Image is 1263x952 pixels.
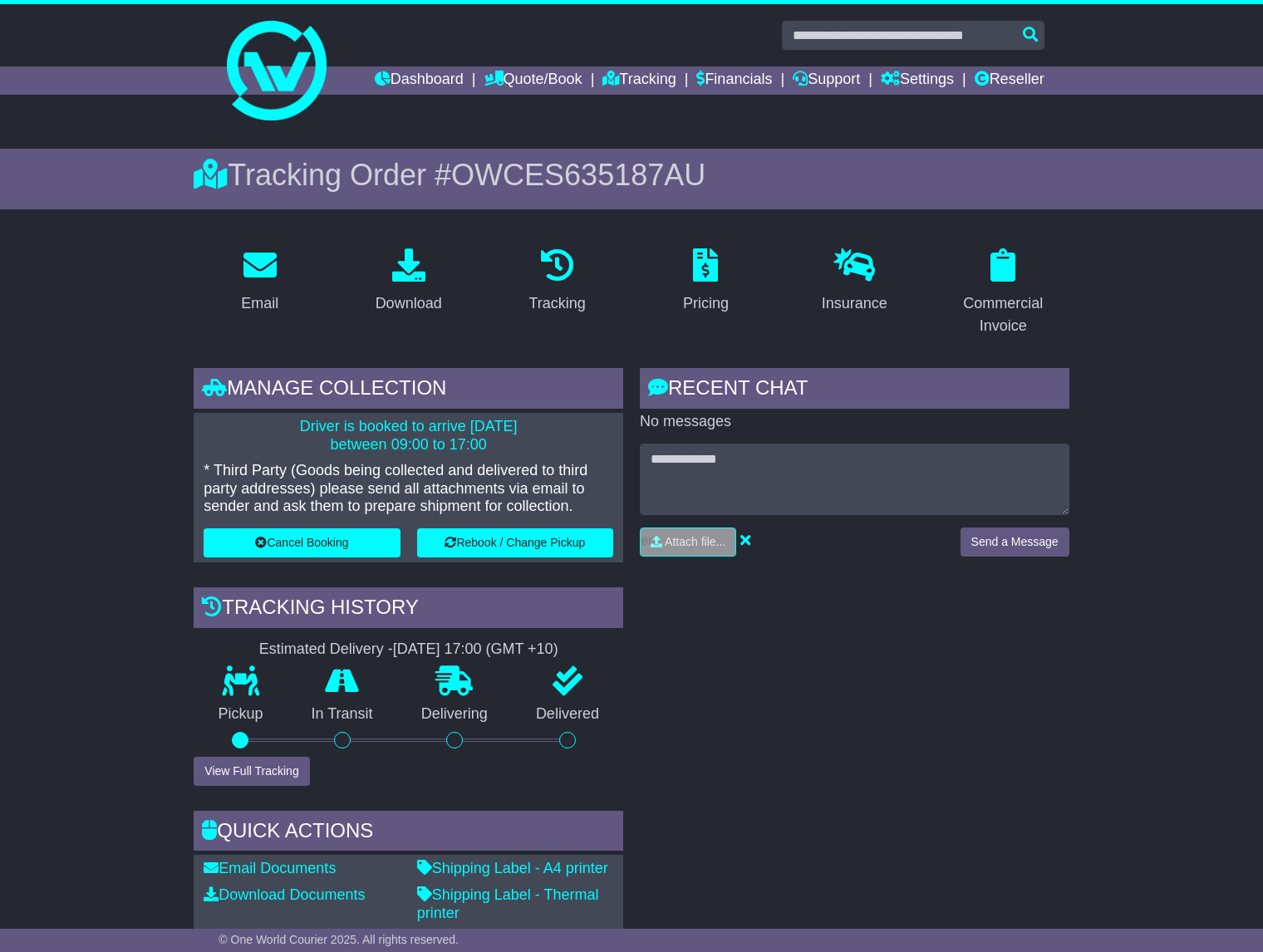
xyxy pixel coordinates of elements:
[194,640,623,659] div: Estimated Delivery -
[518,243,596,321] a: Tracking
[365,243,453,321] a: Download
[975,66,1044,95] a: Reseller
[417,886,599,921] a: Shipping Label - Thermal printer
[393,640,558,659] div: [DATE] 17:00 (GMT +10)
[484,66,582,95] a: Quote/Book
[204,418,613,454] p: Driver is booked to arrive [DATE] between 09:00 to 17:00
[811,243,898,321] a: Insurance
[937,243,1069,343] a: Commercial Invoice
[204,462,613,516] p: * Third Party (Goods being collected and delivered to third party addresses) please send all atta...
[219,933,459,946] span: © One World Courier 2025. All rights reserved.
[397,705,512,724] p: Delivering
[961,528,1069,557] button: Send a Message
[241,292,278,315] div: Email
[194,368,623,413] div: Manage collection
[528,292,585,315] div: Tracking
[194,587,623,632] div: Tracking history
[287,705,396,724] p: In Transit
[640,413,1069,431] p: No messages
[881,66,954,95] a: Settings
[204,860,336,876] a: Email Documents
[417,860,608,876] a: Shipping Label - A4 printer
[230,243,289,321] a: Email
[793,66,860,95] a: Support
[822,292,887,315] div: Insurance
[948,292,1059,337] div: Commercial Invoice
[376,292,442,315] div: Download
[204,528,400,557] button: Cancel Booking
[194,811,623,856] div: Quick Actions
[194,705,287,724] p: Pickup
[512,705,623,724] p: Delivered
[696,66,772,95] a: Financials
[375,66,464,95] a: Dashboard
[672,243,740,321] a: Pricing
[194,757,309,786] button: View Full Tracking
[451,158,705,192] span: OWCES635187AU
[417,528,613,557] button: Rebook / Change Pickup
[194,157,1069,193] div: Tracking Order #
[640,368,1069,413] div: RECENT CHAT
[602,66,676,95] a: Tracking
[683,292,729,315] div: Pricing
[204,886,365,903] a: Download Documents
